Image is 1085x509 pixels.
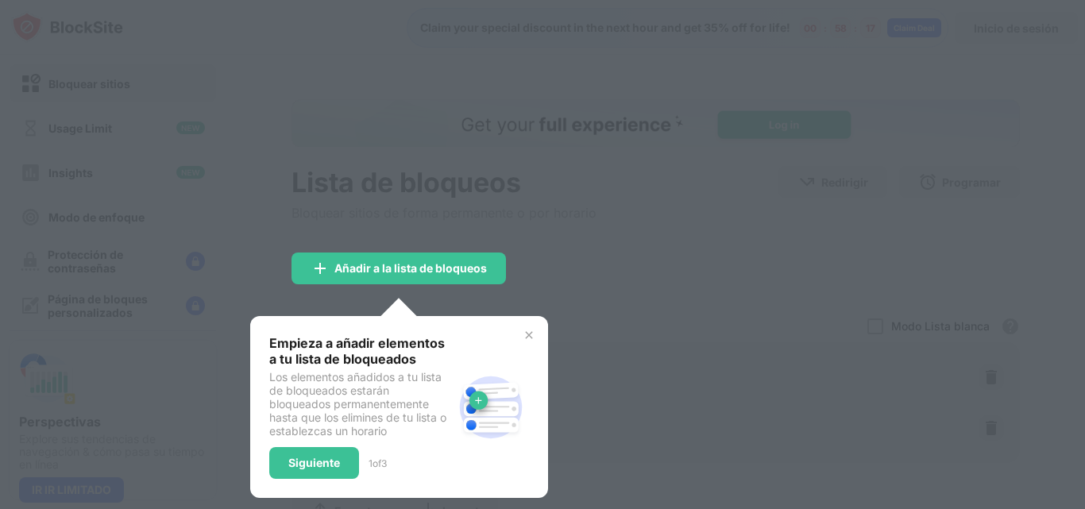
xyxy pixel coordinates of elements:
[369,457,387,469] div: 1 of 3
[269,370,453,438] div: Los elementos añadidos a tu lista de bloqueados estarán bloqueados permanentemente hasta que los ...
[269,335,453,367] div: Empieza a añadir elementos a tu lista de bloqueados
[288,457,340,469] div: Siguiente
[334,262,487,275] div: Añadir a la lista de bloqueos
[453,369,529,445] img: block-site.svg
[523,329,535,341] img: x-button.svg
